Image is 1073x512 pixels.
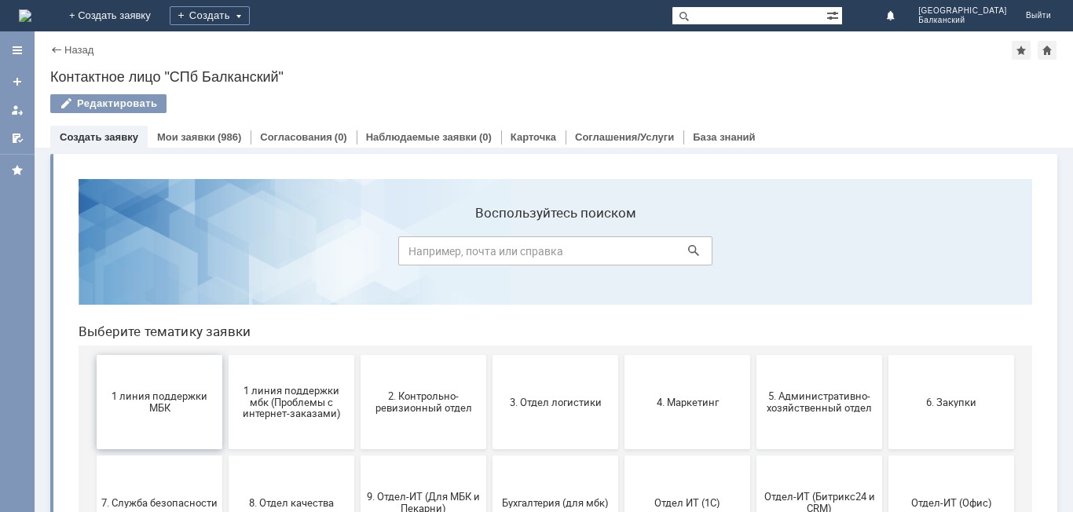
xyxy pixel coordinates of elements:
[31,289,156,383] button: 7. Служба безопасности
[575,131,674,143] a: Соглашения/Услуги
[431,330,547,342] span: Бухгалтерия (для мбк)
[13,157,966,173] header: Выберите тематику заявки
[170,6,250,25] div: Создать
[295,389,420,484] button: Это соглашение не активно!
[558,289,684,383] button: Отдел ИТ (1С)
[563,330,679,342] span: Отдел ИТ (1С)
[299,324,416,348] span: 9. Отдел-ИТ (Для МБК и Пекарни)
[64,44,93,56] a: Назад
[511,131,556,143] a: Карточка
[332,38,646,54] label: Воспользуйтесь поиском
[35,224,152,247] span: 1 линия поддержки МБК
[163,389,288,484] button: Франчайзинг
[1038,41,1057,60] div: Сделать домашней страницей
[31,389,156,484] button: Финансовый отдел
[431,419,547,454] span: [PERSON_NAME]. Услуги ИТ для МБК (оформляет L1)
[60,131,138,143] a: Создать заявку
[693,131,755,143] a: База знаний
[918,16,1007,25] span: Балканский
[5,126,30,151] a: Мои согласования
[826,7,842,22] span: Расширенный поиск
[31,188,156,283] button: 1 линия поддержки МБК
[822,289,948,383] button: Отдел-ИТ (Офис)
[335,131,347,143] div: (0)
[332,70,646,99] input: Например, почта или справка
[695,224,811,247] span: 5. Административно-хозяйственный отдел
[695,324,811,348] span: Отдел-ИТ (Битрикс24 и CRM)
[563,430,679,442] span: не актуален
[35,430,152,442] span: Финансовый отдел
[218,131,241,143] div: (986)
[167,218,284,253] span: 1 линия поддержки мбк (Проблемы с интернет-заказами)
[163,188,288,283] button: 1 линия поддержки мбк (Проблемы с интернет-заказами)
[558,389,684,484] button: не актуален
[827,229,943,241] span: 6. Закупки
[5,69,30,94] a: Создать заявку
[299,425,416,448] span: Это соглашение не активно!
[690,188,816,283] button: 5. Административно-хозяйственный отдел
[827,330,943,342] span: Отдел-ИТ (Офис)
[299,224,416,247] span: 2. Контрольно-ревизионный отдел
[295,289,420,383] button: 9. Отдел-ИТ (Для МБК и Пекарни)
[431,229,547,241] span: 3. Отдел логистики
[35,330,152,342] span: 7. Служба безопасности
[479,131,492,143] div: (0)
[167,330,284,342] span: 8. Отдел качества
[822,188,948,283] button: 6. Закупки
[563,229,679,241] span: 4. Маркетинг
[260,131,332,143] a: Согласования
[427,188,552,283] button: 3. Отдел логистики
[295,188,420,283] button: 2. Контрольно-ревизионный отдел
[167,430,284,442] span: Франчайзинг
[558,188,684,283] button: 4. Маркетинг
[366,131,477,143] a: Наблюдаемые заявки
[50,69,1057,85] div: Контактное лицо "СПб Балканский"
[163,289,288,383] button: 8. Отдел качества
[5,97,30,123] a: Мои заявки
[19,9,31,22] img: logo
[918,6,1007,16] span: [GEOGRAPHIC_DATA]
[427,389,552,484] button: [PERSON_NAME]. Услуги ИТ для МБК (оформляет L1)
[19,9,31,22] a: Перейти на домашнюю страницу
[1012,41,1031,60] div: Добавить в избранное
[690,289,816,383] button: Отдел-ИТ (Битрикс24 и CRM)
[157,131,215,143] a: Мои заявки
[427,289,552,383] button: Бухгалтерия (для мбк)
